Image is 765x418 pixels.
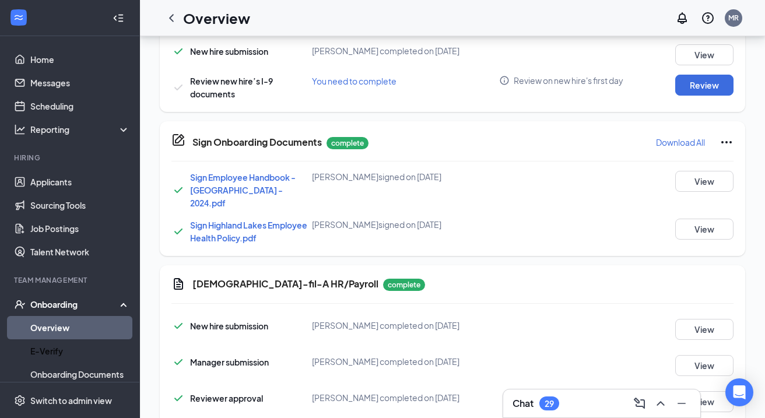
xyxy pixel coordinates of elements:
[30,217,130,240] a: Job Postings
[192,278,378,290] h5: [DEMOGRAPHIC_DATA]-fil-A HR/Payroll
[675,319,734,340] button: View
[192,136,322,149] h5: Sign Onboarding Documents
[312,171,499,182] div: [PERSON_NAME] signed on [DATE]
[499,75,510,86] svg: Info
[190,46,268,57] span: New hire submission
[14,153,128,163] div: Hiring
[190,172,296,208] a: Sign Employee Handbook - [GEOGRAPHIC_DATA] - 2024.pdf
[30,194,130,217] a: Sourcing Tools
[164,11,178,25] svg: ChevronLeft
[190,220,307,243] a: Sign Highland Lakes Employee Health Policy.pdf
[30,94,130,118] a: Scheduling
[171,44,185,58] svg: Checkmark
[654,396,668,410] svg: ChevronUp
[312,45,459,56] span: [PERSON_NAME] completed on [DATE]
[656,136,705,148] p: Download All
[171,80,185,94] svg: Checkmark
[513,397,534,410] h3: Chat
[672,394,691,413] button: Minimize
[171,224,185,238] svg: Checkmark
[190,321,268,331] span: New hire submission
[675,396,689,410] svg: Minimize
[14,298,26,310] svg: UserCheck
[30,170,130,194] a: Applicants
[30,316,130,339] a: Overview
[171,319,185,333] svg: Checkmark
[30,124,131,135] div: Reporting
[13,12,24,23] svg: WorkstreamLogo
[545,399,554,409] div: 29
[633,396,647,410] svg: ComposeMessage
[675,219,734,240] button: View
[30,240,130,264] a: Talent Network
[655,133,706,152] button: Download All
[675,355,734,376] button: View
[720,135,734,149] svg: Ellipses
[171,355,185,369] svg: Checkmark
[30,298,120,310] div: Onboarding
[113,12,124,24] svg: Collapse
[190,393,263,403] span: Reviewer approval
[312,320,459,331] span: [PERSON_NAME] completed on [DATE]
[14,395,26,406] svg: Settings
[327,137,369,149] p: complete
[30,48,130,71] a: Home
[14,124,26,135] svg: Analysis
[171,277,185,291] svg: Document
[728,13,739,23] div: MR
[183,8,250,28] h1: Overview
[725,378,753,406] div: Open Intercom Messenger
[30,363,130,386] a: Onboarding Documents
[630,394,649,413] button: ComposeMessage
[675,171,734,192] button: View
[30,339,130,363] a: E-Verify
[190,357,269,367] span: Manager submission
[312,219,499,230] div: [PERSON_NAME] signed on [DATE]
[675,391,734,412] button: View
[171,183,185,197] svg: Checkmark
[30,395,112,406] div: Switch to admin view
[675,11,689,25] svg: Notifications
[171,133,185,147] svg: CompanyDocumentIcon
[651,394,670,413] button: ChevronUp
[701,11,715,25] svg: QuestionInfo
[383,279,425,291] p: complete
[675,75,734,96] button: Review
[30,71,130,94] a: Messages
[514,75,623,86] span: Review on new hire's first day
[675,44,734,65] button: View
[312,76,396,86] span: You need to complete
[312,356,459,367] span: [PERSON_NAME] completed on [DATE]
[14,275,128,285] div: Team Management
[190,76,273,99] span: Review new hire’s I-9 documents
[312,392,459,403] span: [PERSON_NAME] completed on [DATE]
[171,391,185,405] svg: Checkmark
